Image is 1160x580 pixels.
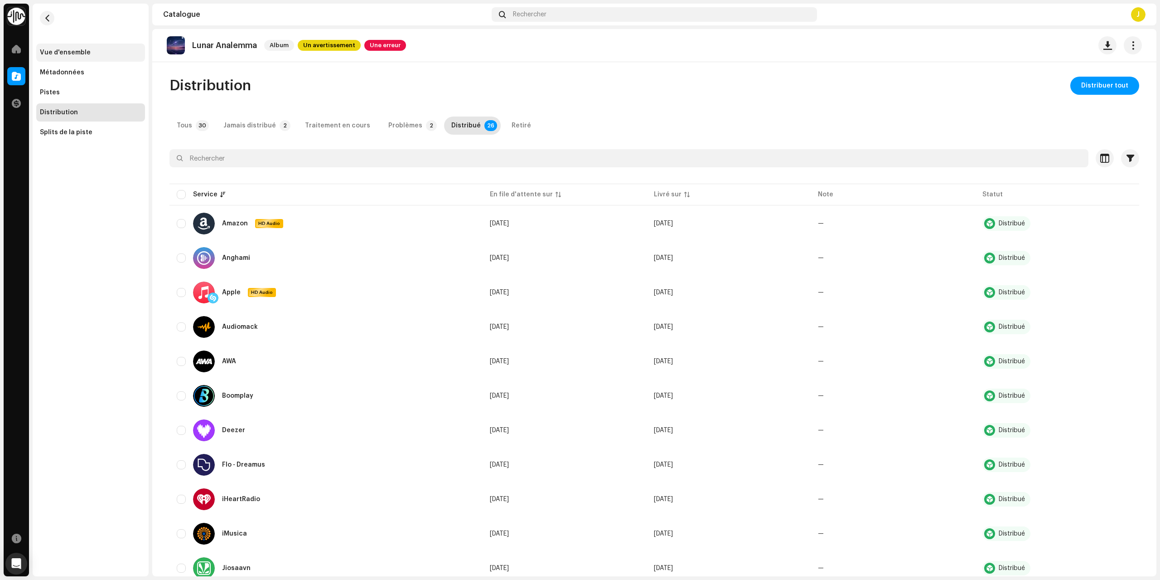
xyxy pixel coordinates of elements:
[305,117,370,135] div: Traitement en cours
[490,427,509,434] span: 8 oct. 2025
[1070,77,1139,95] button: Distribuer tout
[490,531,509,537] span: 8 oct. 2025
[654,220,673,227] span: 9 oct. 2025
[490,393,509,399] span: 8 oct. 2025
[999,393,1025,399] div: Distribué
[654,190,681,199] div: Livré sur
[999,427,1025,434] div: Distribué
[222,324,258,330] div: Audiomack
[490,190,553,199] div: En file d'attente sur
[999,531,1025,537] div: Distribué
[222,462,265,468] div: Flo - Dreamus
[818,255,824,261] re-a-table-badge: —
[818,565,824,571] re-a-table-badge: —
[177,117,192,135] div: Tous
[484,120,497,131] p-badge: 26
[222,427,245,434] div: Deezer
[40,89,60,96] div: Pistes
[264,40,294,51] span: Album
[36,103,145,122] re-m-nav-item: Distribution
[654,393,673,399] span: 9 oct. 2025
[999,255,1025,261] div: Distribué
[999,496,1025,502] div: Distribué
[223,117,276,135] div: Jamais distribué
[196,120,209,131] p-badge: 30
[7,7,25,25] img: 0f74c21f-6d1c-4dbc-9196-dbddad53419e
[818,393,824,399] re-a-table-badge: —
[654,496,673,502] span: 9 oct. 2025
[364,40,406,51] span: Une erreur
[818,531,824,537] re-a-table-badge: —
[451,117,481,135] div: Distribué
[222,220,248,227] div: Amazon
[222,289,241,296] div: Apple
[513,11,546,18] span: Rechercher
[654,427,673,434] span: 9 oct. 2025
[818,220,824,227] re-a-table-badge: —
[490,324,509,330] span: 8 oct. 2025
[999,462,1025,468] div: Distribué
[490,220,509,227] span: 8 oct. 2025
[169,77,251,95] span: Distribution
[999,565,1025,571] div: Distribué
[36,63,145,82] re-m-nav-item: Métadonnées
[388,117,422,135] div: Problèmes
[5,553,27,575] div: Open Intercom Messenger
[36,123,145,141] re-m-nav-item: Splits de la piste
[167,36,185,54] img: 6f2bfd62-25b7-4f6c-abf1-c3dce2934bd4
[818,358,824,365] re-a-table-badge: —
[169,149,1088,167] input: Rechercher
[163,11,488,18] div: Catalogue
[654,531,673,537] span: 9 oct. 2025
[36,44,145,62] re-m-nav-item: Vue d'ensemble
[654,565,673,571] span: 9 oct. 2025
[256,220,282,227] span: HD Audio
[40,49,91,56] div: Vue d'ensemble
[999,324,1025,330] div: Distribué
[222,531,247,537] div: iMusica
[654,358,673,365] span: 9 oct. 2025
[490,462,509,468] span: 8 oct. 2025
[1131,7,1145,22] div: J
[818,496,824,502] re-a-table-badge: —
[36,83,145,102] re-m-nav-item: Pistes
[192,41,257,50] p: Lunar Analemma
[654,462,673,468] span: 9 oct. 2025
[222,255,250,261] div: Anghami
[490,255,509,261] span: 8 oct. 2025
[654,324,673,330] span: 9 oct. 2025
[280,120,290,131] p-badge: 2
[490,358,509,365] span: 8 oct. 2025
[222,565,251,571] div: Jiosaavn
[40,129,92,136] div: Splits de la piste
[818,324,824,330] re-a-table-badge: —
[818,427,824,434] re-a-table-badge: —
[654,289,673,296] span: 9 oct. 2025
[490,496,509,502] span: 8 oct. 2025
[222,496,260,502] div: iHeartRadio
[654,255,673,261] span: 9 oct. 2025
[193,190,217,199] div: Service
[40,109,78,116] div: Distribution
[249,289,275,296] span: HD Audio
[426,120,437,131] p-badge: 2
[818,289,824,296] re-a-table-badge: —
[512,117,531,135] div: Retiré
[1081,77,1128,95] span: Distribuer tout
[999,289,1025,296] div: Distribué
[490,289,509,296] span: 8 oct. 2025
[298,40,361,51] span: Un avertissement
[999,358,1025,365] div: Distribué
[222,393,253,399] div: Boomplay
[222,358,236,365] div: AWA
[999,220,1025,227] div: Distribué
[818,462,824,468] re-a-table-badge: —
[490,565,509,571] span: 8 oct. 2025
[40,69,84,76] div: Métadonnées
